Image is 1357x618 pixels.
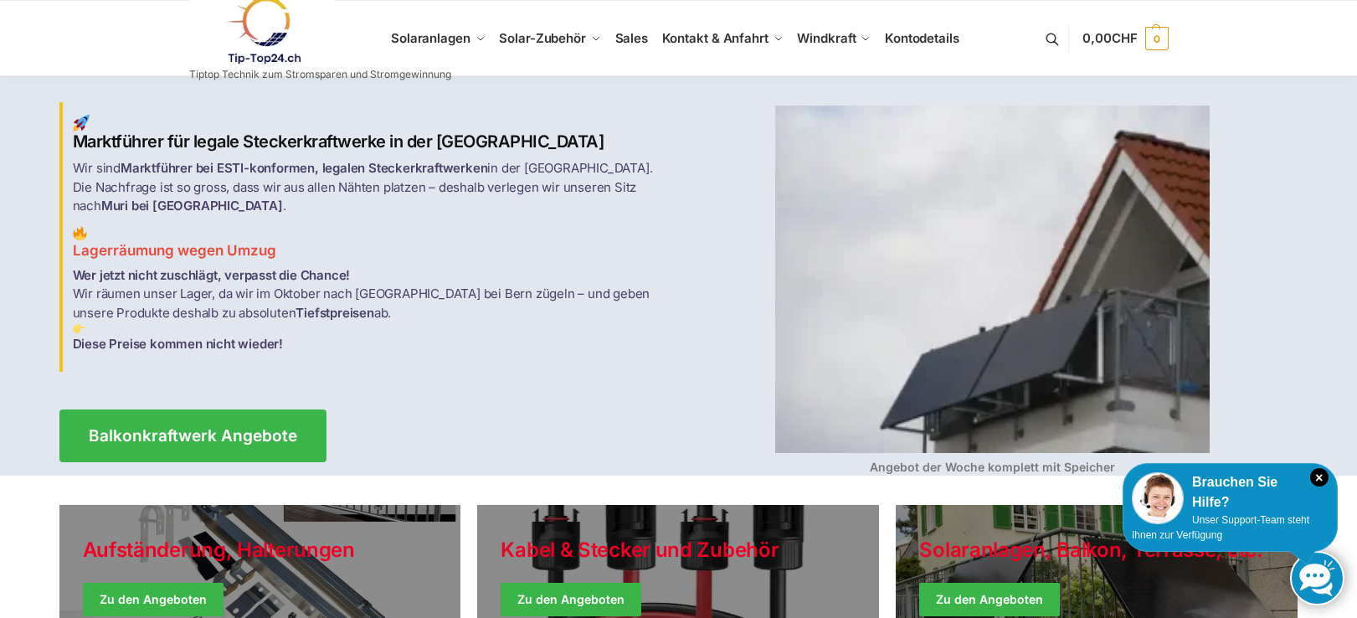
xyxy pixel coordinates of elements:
[662,30,768,46] span: Kontakt & Anfahrt
[1082,30,1137,46] span: 0,00
[296,305,373,321] strong: Tiefstpreisen
[89,428,297,444] span: Balkonkraftwerk Angebote
[73,267,351,283] strong: Wer jetzt nicht zuschlägt, verpasst die Chance!
[73,336,283,352] strong: Diese Preise kommen nicht wieder!
[1132,472,1329,512] div: Brauchen Sie Hilfe?
[775,106,1210,453] img: Balkon-Terrassen-Kraftwerke 4
[790,1,878,76] a: Windkraft
[1132,514,1309,541] span: Unser Support-Team steht Ihnen zur Verfügung
[101,198,283,214] strong: Muri bei [GEOGRAPHIC_DATA]
[73,115,90,131] img: Balkon-Terrassen-Kraftwerke 1
[492,1,608,76] a: Solar-Zubehör
[1132,472,1184,524] img: Customer service
[797,30,856,46] span: Windkraft
[655,1,790,76] a: Kontakt & Anfahrt
[1310,468,1329,487] i: Schließen
[1145,27,1169,50] span: 0
[73,266,669,354] p: Wir räumen unser Lager, da wir im Oktober nach [GEOGRAPHIC_DATA] bei Bern zügeln – und geben unse...
[73,226,669,261] h3: Lagerräumung wegen Umzug
[885,30,959,46] span: Kontodetails
[608,1,655,76] a: Sales
[73,226,87,240] img: Balkon-Terrassen-Kraftwerke 2
[1082,13,1168,64] a: 0,00CHF 0
[878,1,966,76] a: Kontodetails
[615,30,649,46] span: Sales
[1112,30,1138,46] span: CHF
[391,30,470,46] span: Solaranlagen
[73,159,669,216] p: Wir sind in der [GEOGRAPHIC_DATA]. Die Nachfrage ist so gross, dass wir aus allen Nähten platzen ...
[59,409,326,462] a: Balkonkraftwerk Angebote
[189,70,451,80] p: Tiptop Technik zum Stromsparen und Stromgewinnung
[499,30,586,46] span: Solar-Zubehör
[73,322,85,335] img: Balkon-Terrassen-Kraftwerke 3
[121,160,487,176] strong: Marktführer bei ESTI-konformen, legalen Steckerkraftwerken
[73,115,669,152] h2: Marktführer für legale Steckerkraftwerke in der [GEOGRAPHIC_DATA]
[870,460,1115,474] strong: Angebot der Woche komplett mit Speicher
